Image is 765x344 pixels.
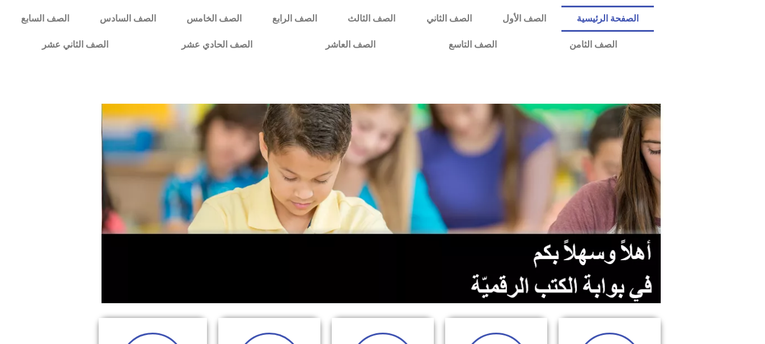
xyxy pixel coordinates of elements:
[145,32,289,58] a: الصف الحادي عشر
[533,32,654,58] a: الصف الثامن
[289,32,412,58] a: الصف العاشر
[6,6,84,32] a: الصف السابع
[84,6,171,32] a: الصف السادس
[171,6,257,32] a: الصف الخامس
[412,32,533,58] a: الصف التاسع
[561,6,654,32] a: الصفحة الرئيسية
[332,6,411,32] a: الصف الثالث
[411,6,487,32] a: الصف الثاني
[257,6,332,32] a: الصف الرابع
[6,32,145,58] a: الصف الثاني عشر
[487,6,561,32] a: الصف الأول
